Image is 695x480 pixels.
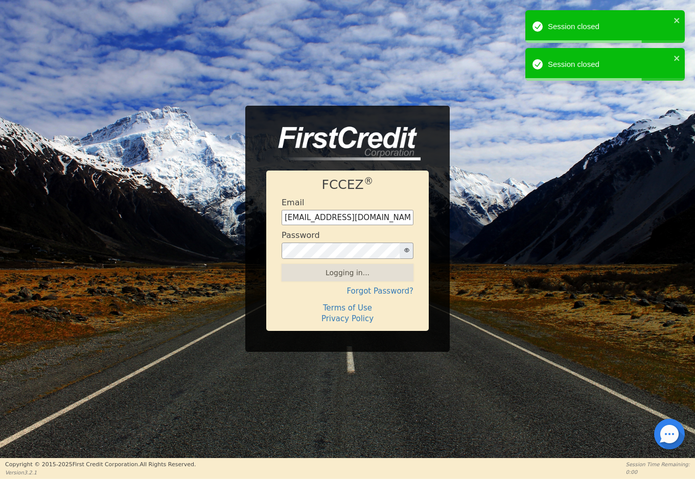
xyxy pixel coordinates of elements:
[140,461,196,468] span: All Rights Reserved.
[5,461,196,469] p: Copyright © 2015- 2025 First Credit Corporation.
[548,59,670,70] div: Session closed
[626,468,690,476] p: 0:00
[282,314,413,323] h4: Privacy Policy
[282,286,413,296] h4: Forgot Password?
[266,127,421,160] img: logo-CMu_cnol.png
[282,303,413,313] h4: Terms of Use
[674,14,681,26] button: close
[674,52,681,64] button: close
[364,176,374,186] sup: ®
[5,469,196,476] p: Version 3.2.1
[282,177,413,193] h1: FCCEZ
[282,210,413,225] input: Enter email
[626,461,690,468] p: Session Time Remaining:
[282,230,320,240] h4: Password
[548,21,670,33] div: Session closed
[282,243,400,259] input: password
[282,198,304,207] h4: Email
